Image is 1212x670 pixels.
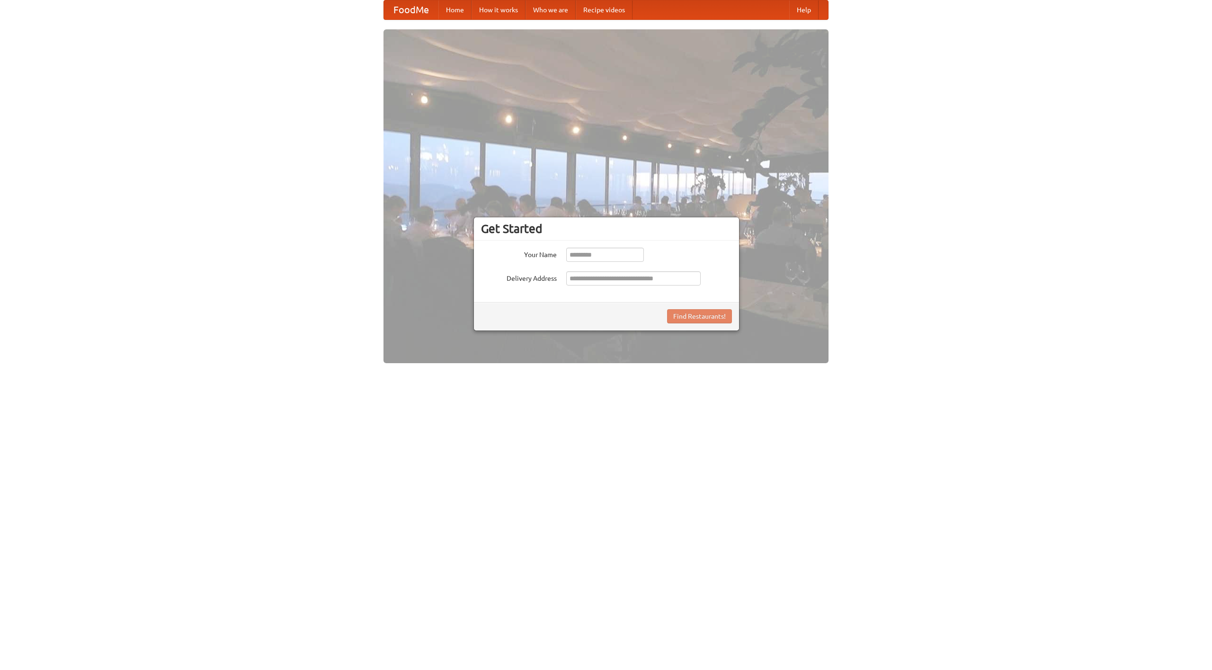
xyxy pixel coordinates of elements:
a: Who we are [526,0,576,19]
h3: Get Started [481,222,732,236]
a: FoodMe [384,0,438,19]
a: How it works [472,0,526,19]
a: Recipe videos [576,0,633,19]
button: Find Restaurants! [667,309,732,323]
a: Home [438,0,472,19]
label: Your Name [481,248,557,259]
label: Delivery Address [481,271,557,283]
a: Help [789,0,819,19]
